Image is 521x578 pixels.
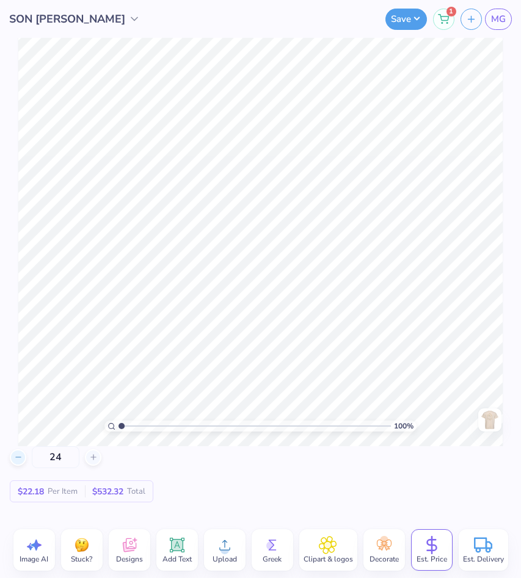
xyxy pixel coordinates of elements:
span: Est. Price [417,554,447,564]
span: SON [PERSON_NAME] [9,11,125,27]
a: MG [485,9,512,30]
span: Total [127,485,145,498]
span: Decorate [370,554,399,564]
span: $22.18 [18,485,44,498]
span: Image AI [20,554,48,564]
span: MG [491,12,506,26]
span: $532.32 [92,485,123,498]
span: Upload [213,554,237,564]
input: – – [32,446,79,468]
span: 1 [446,7,456,16]
span: Stuck? [71,554,92,564]
img: Back [480,410,500,430]
span: Designs [116,554,143,564]
span: Est. Delivery [463,554,504,564]
span: Clipart & logos [304,554,353,564]
button: Save [385,9,427,30]
span: Greek [263,554,282,564]
span: 100 % [394,421,414,432]
span: Per Item [48,485,78,498]
img: Stuck? [73,536,91,554]
span: Add Text [162,554,192,564]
